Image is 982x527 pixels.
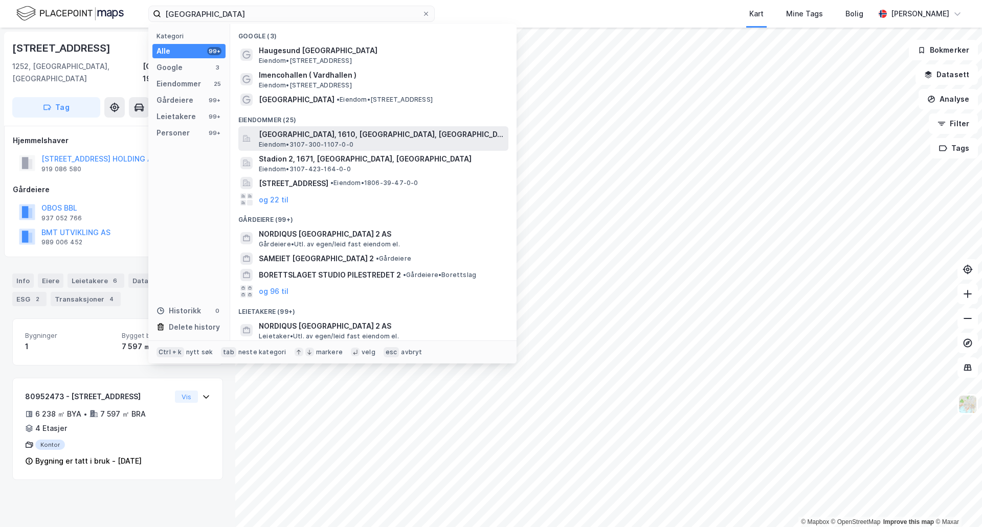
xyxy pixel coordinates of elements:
[12,292,47,306] div: ESG
[376,255,379,262] span: •
[384,347,399,357] div: esc
[259,69,504,81] span: Imencohallen ( Vardhallen )
[122,340,210,353] div: 7 597 ㎡
[801,518,829,525] a: Mapbox
[12,40,113,56] div: [STREET_ADDRESS]
[157,45,170,57] div: Alle
[175,391,198,403] button: Vis
[259,141,353,149] span: Eiendom • 3107-300-1107-0-0
[230,300,517,318] div: Leietakere (99+)
[12,97,100,118] button: Tag
[25,331,114,340] span: Bygninger
[316,348,343,356] div: markere
[221,347,236,357] div: tab
[110,276,120,286] div: 6
[213,63,221,72] div: 3
[207,129,221,137] div: 99+
[157,110,196,123] div: Leietakere
[259,128,504,141] span: [GEOGRAPHIC_DATA], 1610, [GEOGRAPHIC_DATA], [GEOGRAPHIC_DATA]
[403,271,406,279] span: •
[259,44,504,57] span: Haugesund [GEOGRAPHIC_DATA]
[376,255,411,263] span: Gårdeiere
[35,455,142,467] div: Bygning er tatt i bruk - [DATE]
[186,348,213,356] div: nytt søk
[958,395,977,414] img: Z
[259,332,399,340] span: Leietaker • Utl. av egen/leid fast eiendom el.
[157,347,184,357] div: Ctrl + k
[207,47,221,55] div: 99+
[259,193,288,205] button: og 22 til
[157,305,201,317] div: Historikk
[38,273,63,288] div: Eiere
[32,294,42,304] div: 2
[909,40,978,60] button: Bokmerker
[259,228,504,240] span: NORDIQUS [GEOGRAPHIC_DATA] 2 AS
[259,253,374,265] span: SAMEIET [GEOGRAPHIC_DATA] 2
[891,8,949,20] div: [PERSON_NAME]
[883,518,934,525] a: Improve this map
[259,285,288,297] button: og 96 til
[161,6,422,21] input: Søk på adresse, matrikkel, gårdeiere, leietakere eller personer
[259,165,351,173] span: Eiendom • 3107-423-164-0-0
[337,96,340,103] span: •
[401,348,422,356] div: avbryt
[337,96,433,104] span: Eiendom • [STREET_ADDRESS]
[207,112,221,121] div: 99+
[35,408,81,420] div: 6 238 ㎡ BYA
[259,57,352,65] span: Eiendom • [STREET_ADDRESS]
[845,8,863,20] div: Bolig
[259,94,334,106] span: [GEOGRAPHIC_DATA]
[403,271,476,279] span: Gårdeiere • Borettslag
[143,60,223,85] div: [GEOGRAPHIC_DATA], 191/120
[12,60,143,85] div: 1252, [GEOGRAPHIC_DATA], [GEOGRAPHIC_DATA]
[16,5,124,22] img: logo.f888ab2527a4732fd821a326f86c7f29.svg
[259,153,504,165] span: Stadion 2, 1671, [GEOGRAPHIC_DATA], [GEOGRAPHIC_DATA]
[786,8,823,20] div: Mine Tags
[100,408,146,420] div: 7 597 ㎡ BRA
[831,518,881,525] a: OpenStreetMap
[157,94,193,106] div: Gårdeiere
[213,80,221,88] div: 25
[83,410,87,418] div: •
[122,331,210,340] span: Bygget bygningsområde
[25,391,171,403] div: 80952473 - [STREET_ADDRESS]
[157,32,226,40] div: Kategori
[35,422,67,434] div: 4 Etasjer
[931,478,982,527] iframe: Chat Widget
[41,214,82,222] div: 937 052 766
[25,340,114,353] div: 1
[930,138,978,158] button: Tags
[41,165,81,173] div: 919 086 580
[106,294,117,304] div: 4
[157,78,201,90] div: Eiendommer
[931,478,982,527] div: Kontrollprogram for chat
[213,307,221,315] div: 0
[362,348,375,356] div: velg
[259,240,400,248] span: Gårdeiere • Utl. av egen/leid fast eiendom el.
[919,89,978,109] button: Analyse
[330,179,333,187] span: •
[230,108,517,126] div: Eiendommer (25)
[916,64,978,85] button: Datasett
[238,348,286,356] div: neste kategori
[41,238,82,246] div: 989 006 452
[259,269,401,281] span: BORETTSLAGET STUDIO PILESTREDET 2
[51,292,121,306] div: Transaksjoner
[68,273,124,288] div: Leietakere
[230,24,517,42] div: Google (3)
[13,134,222,147] div: Hjemmelshaver
[259,177,328,190] span: [STREET_ADDRESS]
[13,184,222,196] div: Gårdeiere
[157,61,183,74] div: Google
[157,127,190,139] div: Personer
[929,113,978,134] button: Filter
[259,320,504,332] span: NORDIQUS [GEOGRAPHIC_DATA] 2 AS
[230,208,517,226] div: Gårdeiere (99+)
[128,273,179,288] div: Datasett
[749,8,764,20] div: Kart
[12,273,34,288] div: Info
[169,321,220,333] div: Delete history
[259,81,352,89] span: Eiendom • [STREET_ADDRESS]
[207,96,221,104] div: 99+
[330,179,418,187] span: Eiendom • 1806-39-47-0-0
